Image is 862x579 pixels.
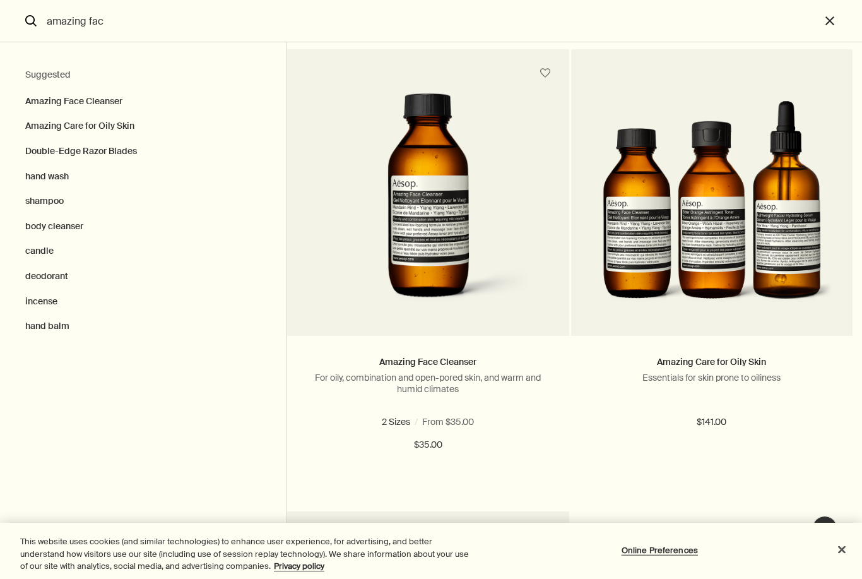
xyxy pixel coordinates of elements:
button: Live Assistance [812,516,837,541]
a: Amazing Care for Oily Skin [657,356,766,367]
h2: Suggested [25,68,261,83]
img: Amazing Face Cleanser in amber glass bottle [314,83,543,317]
span: 6.7 fl oz [444,416,480,427]
p: Essentials for skin prone to oiliness [590,372,834,383]
div: This website uses cookies (and similar technologies) to enhance user experience, for advertising,... [20,535,474,573]
a: Amazing Face Cleanser in amber glass bottle [287,83,569,336]
button: Close [828,535,856,563]
span: $35.00 [414,438,442,453]
a: More information about your privacy, opens in a new tab [274,561,324,571]
span: $141.00 [697,415,726,430]
p: For oily, combination and open-pored skin, and warm and humid climates [306,372,550,395]
a: Amazing Face Cleanser [379,356,476,367]
button: Save to cabinet [534,62,557,85]
span: 3.3 fl oz [384,416,420,427]
button: Online Preferences, Opens the preference center dialog [620,537,699,563]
